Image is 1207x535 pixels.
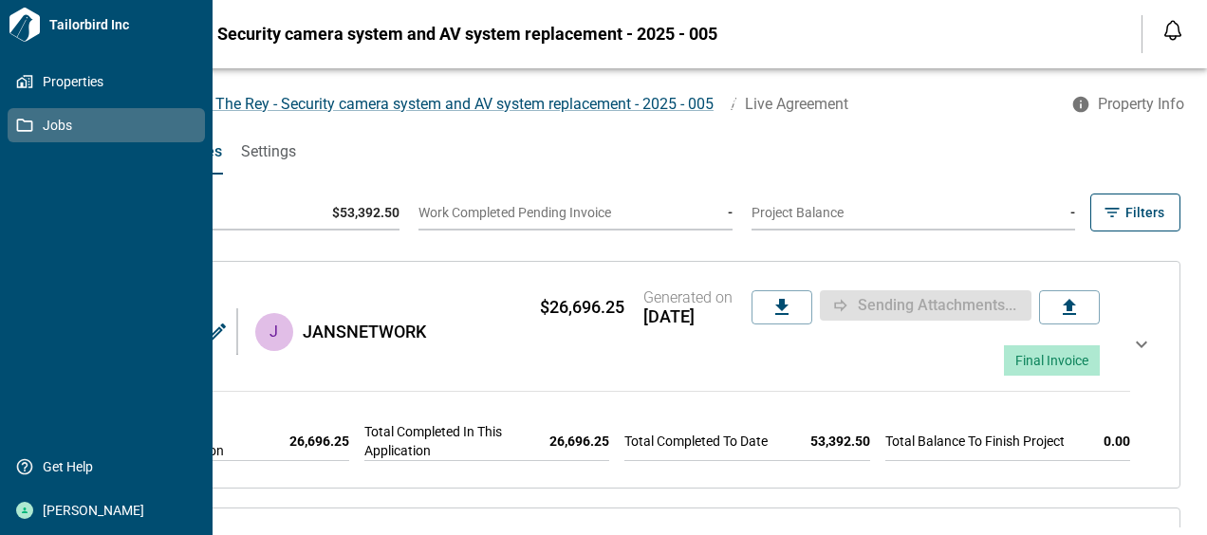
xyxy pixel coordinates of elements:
span: Generated on [643,288,733,307]
span: Get Help [33,457,187,476]
a: Jobs [8,108,205,142]
span: JANSNETWORK [303,323,426,341]
span: Properties [33,72,187,91]
span: 26,696.25 [289,432,349,451]
span: 26,696.25 [549,432,609,451]
span: Jobs [33,116,187,135]
span: Total Balance To Finish Project [885,432,1065,451]
a: Properties [8,65,205,99]
span: Project Balance [752,205,844,220]
span: Total Completed To Date [624,432,768,451]
nav: breadcrumb [49,93,1060,116]
div: Invoice ID12560JJANSNETWORK $26,696.25Generated on[DATE]Sending attachments...Final InvoiceTotal ... [96,277,1161,472]
span: $26,696.25 [540,298,624,317]
button: Open notification feed [1158,15,1188,46]
span: Total Completed In This Application [364,422,520,460]
span: - [728,205,733,220]
span: Filters [1125,203,1164,222]
div: base tabs [49,129,1207,175]
span: $53,392.50 [332,205,399,220]
span: NR-2264 The Rey - Security camera system and AV system replacement - 2025 - 005 [68,25,717,44]
span: Work Completed Pending Invoice [418,205,611,220]
span: NR-2264 The Rey - Security camera system and AV system replacement - 2025 - 005 [154,95,714,113]
span: Settings [241,142,296,161]
p: J [269,321,278,343]
span: Property Info [1098,95,1184,114]
span: [DATE] [643,307,733,326]
button: Property Info [1060,87,1199,121]
span: Final Invoice [1015,353,1088,368]
span: Live Agreement [745,95,848,113]
span: 53,392.50 [810,432,870,451]
span: [PERSON_NAME] [33,501,187,520]
button: Filters [1090,194,1180,231]
span: - [1070,205,1075,220]
span: 0.00 [1104,432,1130,451]
span: Tailorbird Inc [42,15,205,34]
